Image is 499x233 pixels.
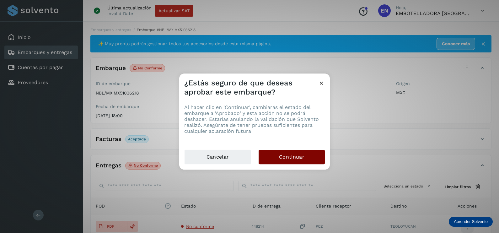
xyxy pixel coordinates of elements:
[184,79,318,97] h3: ¿Estás seguro de que deseas aprobar este embarque?
[454,219,488,224] p: Aprender Solvento
[207,154,229,160] span: Cancelar
[449,217,493,227] div: Aprender Solvento
[279,154,304,160] span: Continuar
[184,104,319,134] span: Al hacer clic en 'Continuar', cambiarás el estado del embarque a 'Aprobado' y esta acción no se p...
[184,149,251,165] button: Cancelar
[259,150,325,164] button: Continuar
